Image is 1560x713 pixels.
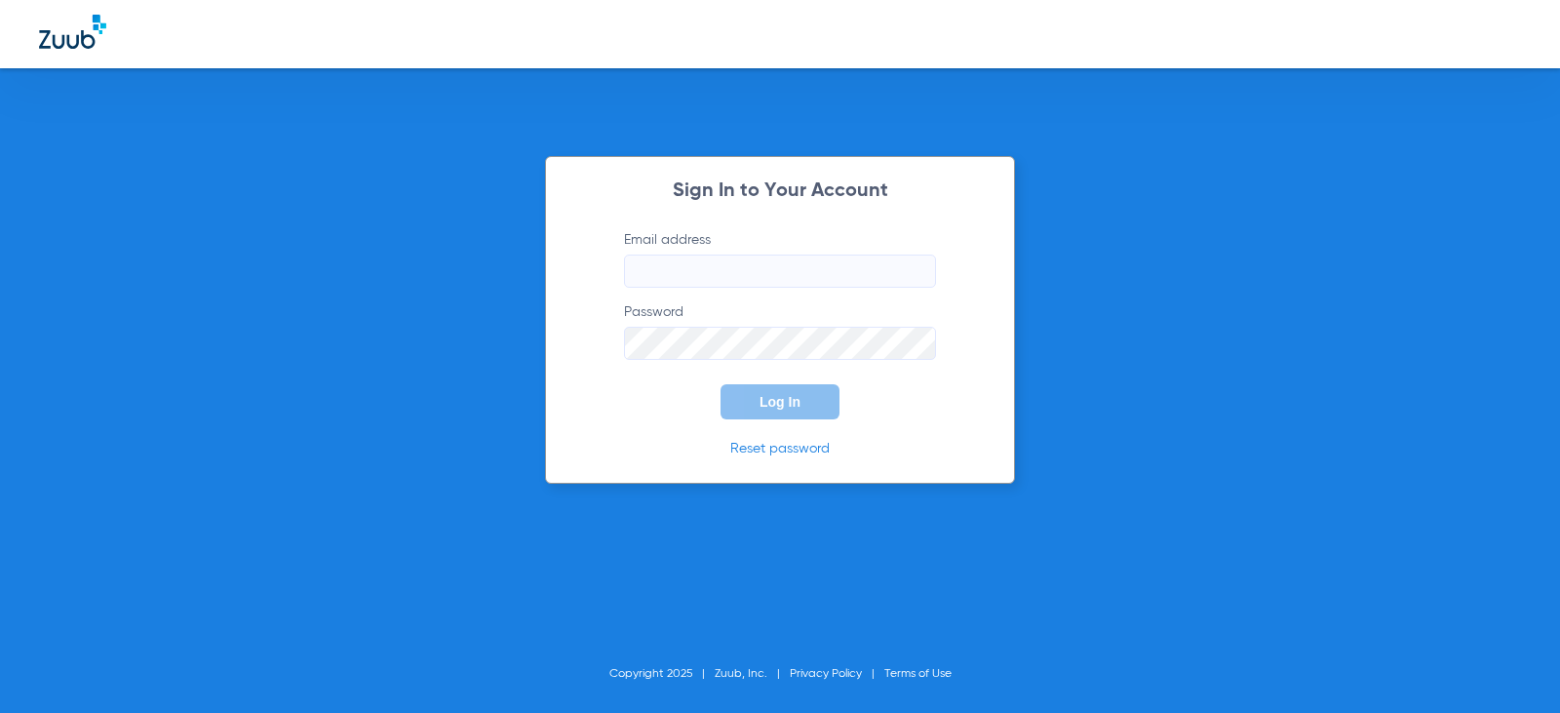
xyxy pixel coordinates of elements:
[715,664,790,684] li: Zuub, Inc.
[760,394,800,410] span: Log In
[884,668,952,680] a: Terms of Use
[624,302,936,360] label: Password
[624,230,936,288] label: Email address
[609,664,715,684] li: Copyright 2025
[624,255,936,288] input: Email address
[790,668,862,680] a: Privacy Policy
[39,15,106,49] img: Zuub Logo
[624,327,936,360] input: Password
[721,384,839,419] button: Log In
[595,181,965,201] h2: Sign In to Your Account
[730,442,830,456] a: Reset password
